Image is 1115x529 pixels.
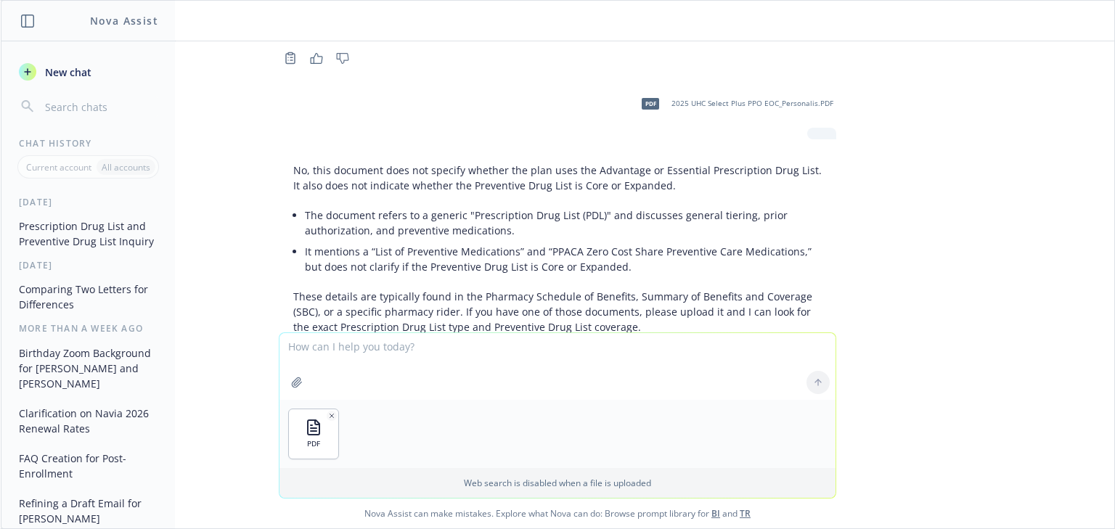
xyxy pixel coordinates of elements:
h1: Nova Assist [90,13,158,28]
button: Prescription Drug List and Preventive Drug List Inquiry [13,214,163,253]
p: Current account [26,161,91,173]
p: These details are typically found in the Pharmacy Schedule of Benefits, Summary of Benefits and C... [293,289,822,335]
button: PDF [289,409,338,459]
button: Clarification on Navia 2026 Renewal Rates [13,401,163,440]
button: New chat [13,59,163,85]
p: All accounts [102,161,150,173]
button: Birthday Zoom Background for [PERSON_NAME] and [PERSON_NAME] [13,341,163,395]
button: FAQ Creation for Post-Enrollment [13,446,163,485]
div: Chat History [1,137,175,149]
li: It mentions a “List of Preventive Medications” and “PPACA Zero Cost Share Preventive Care Medicat... [305,241,822,277]
span: New chat [42,65,91,80]
div: More than a week ago [1,322,175,335]
span: 2025 UHC Select Plus PPO EOC_Personalis.PDF [671,99,833,108]
div: PDF2025 UHC Select Plus PPO EOC_Personalis.PDF [632,86,836,122]
a: TR [740,507,751,520]
svg: Copy to clipboard [284,52,297,65]
button: Comparing Two Letters for Differences [13,277,163,316]
div: [DATE] [1,196,175,208]
p: Web search is disabled when a file is uploaded [288,477,827,489]
button: Thumbs down [331,48,354,68]
a: BI [711,507,720,520]
p: No, this document does not specify whether the plan uses the Advantage or Essential Prescription ... [293,163,822,193]
li: The document refers to a generic "Prescription Drug List (PDL)" and discusses general tiering, pr... [305,205,822,241]
div: [DATE] [1,259,175,271]
span: PDF [307,439,320,448]
span: Nova Assist can make mistakes. Explore what Nova can do: Browse prompt library for and [7,499,1108,528]
span: PDF [642,98,659,109]
input: Search chats [42,97,158,117]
